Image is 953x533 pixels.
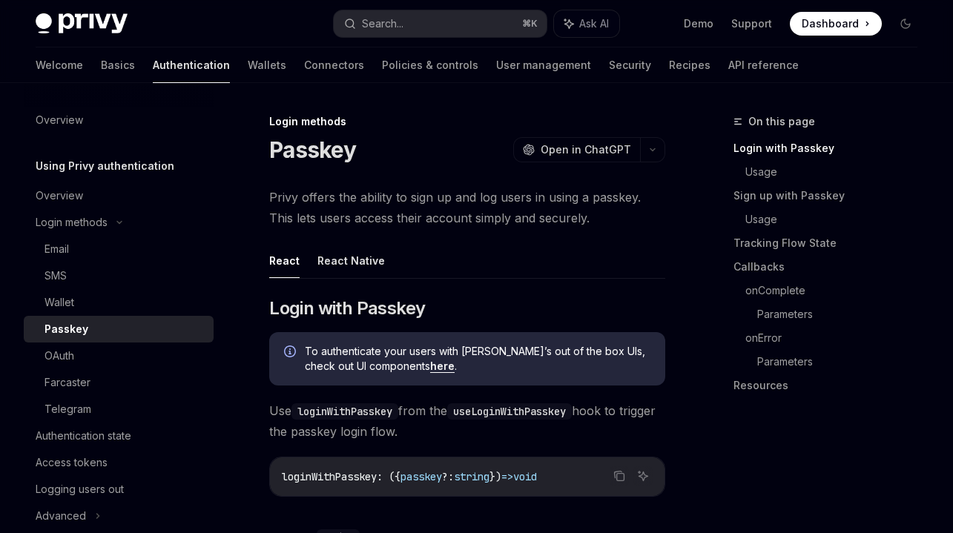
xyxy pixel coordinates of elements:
a: Wallets [248,47,286,83]
div: Overview [36,111,83,129]
img: dark logo [36,13,128,34]
div: Wallet [44,294,74,311]
a: Wallet [24,289,214,316]
span: ?: [442,470,454,483]
h5: Using Privy authentication [36,157,174,175]
div: Overview [36,187,83,205]
div: Search... [362,15,403,33]
button: React [269,243,300,278]
a: Overview [24,182,214,209]
span: ⌘ K [522,18,538,30]
a: Authentication [153,47,230,83]
button: Ask AI [554,10,619,37]
div: Login methods [36,213,108,231]
a: here [430,360,455,373]
span: On this page [748,113,815,130]
div: Login methods [269,114,665,129]
span: Use from the hook to trigger the passkey login flow. [269,400,665,442]
span: Open in ChatGPT [541,142,631,157]
svg: Info [284,345,299,360]
div: SMS [44,267,67,285]
div: Email [44,240,69,258]
span: => [501,470,513,483]
a: Dashboard [790,12,882,36]
a: Recipes [669,47,710,83]
a: Overview [24,107,214,133]
span: loginWithPasskey [282,470,377,483]
a: Parameters [757,302,929,326]
button: Toggle dark mode [894,12,917,36]
a: Welcome [36,47,83,83]
span: Privy offers the ability to sign up and log users in using a passkey. This lets users access thei... [269,187,665,228]
code: loginWithPasskey [291,403,398,420]
a: Usage [745,160,929,184]
a: Telegram [24,396,214,423]
code: useLoginWithPasskey [447,403,572,420]
a: Resources [733,374,929,397]
a: Login with Passkey [733,136,929,160]
a: Tracking Flow State [733,231,929,255]
span: void [513,470,537,483]
div: Authentication state [36,427,131,445]
button: Copy the contents from the code block [610,466,629,486]
a: Passkey [24,316,214,342]
span: Ask AI [579,16,609,31]
a: User management [496,47,591,83]
button: React Native [317,243,385,278]
a: onError [745,326,929,350]
span: To authenticate your users with [PERSON_NAME]’s out of the box UIs, check out UI components . [305,344,650,374]
a: Basics [101,47,135,83]
a: onComplete [745,279,929,302]
a: Farcaster [24,369,214,396]
a: Callbacks [733,255,929,279]
a: Email [24,236,214,262]
a: Policies & controls [382,47,478,83]
div: Passkey [44,320,88,338]
a: Authentication state [24,423,214,449]
a: Demo [684,16,713,31]
a: Logging users out [24,476,214,503]
h1: Passkey [269,136,356,163]
div: Advanced [36,507,86,525]
button: Ask AI [633,466,653,486]
span: : ({ [377,470,400,483]
span: }) [489,470,501,483]
a: SMS [24,262,214,289]
button: Search...⌘K [334,10,547,37]
a: Connectors [304,47,364,83]
a: Security [609,47,651,83]
a: Usage [745,208,929,231]
a: Support [731,16,772,31]
a: OAuth [24,342,214,369]
div: Access tokens [36,454,108,471]
div: OAuth [44,347,74,365]
a: Access tokens [24,449,214,476]
a: Sign up with Passkey [733,184,929,208]
span: Login with Passkey [269,297,425,320]
span: string [454,470,489,483]
span: Dashboard [802,16,859,31]
span: passkey [400,470,442,483]
a: API reference [728,47,799,83]
a: Parameters [757,350,929,374]
button: Open in ChatGPT [513,137,640,162]
div: Farcaster [44,374,90,391]
div: Logging users out [36,480,124,498]
div: Telegram [44,400,91,418]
